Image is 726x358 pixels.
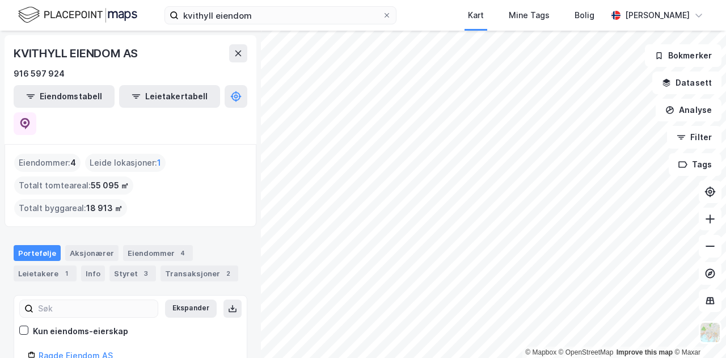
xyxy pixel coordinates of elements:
[509,9,550,22] div: Mine Tags
[617,348,673,356] a: Improve this map
[468,9,484,22] div: Kart
[119,85,220,108] button: Leietakertabell
[575,9,594,22] div: Bolig
[85,154,166,172] div: Leide lokasjoner :
[656,99,721,121] button: Analyse
[33,325,128,338] div: Kun eiendoms-eierskap
[14,154,81,172] div: Eiendommer :
[177,247,188,259] div: 4
[18,5,137,25] img: logo.f888ab2527a4732fd821a326f86c7f29.svg
[669,304,726,358] div: Kontrollprogram for chat
[140,268,151,279] div: 3
[70,156,76,170] span: 4
[652,71,721,94] button: Datasett
[61,268,72,279] div: 1
[91,179,129,192] span: 55 095 ㎡
[33,300,158,317] input: Søk
[645,44,721,67] button: Bokmerker
[14,44,140,62] div: KVITHYLL EIENDOM AS
[65,245,119,261] div: Aksjonærer
[667,126,721,149] button: Filter
[86,201,123,215] span: 18 913 ㎡
[14,245,61,261] div: Portefølje
[161,266,238,281] div: Transaksjoner
[625,9,690,22] div: [PERSON_NAME]
[14,176,133,195] div: Totalt tomteareal :
[222,268,234,279] div: 2
[14,85,115,108] button: Eiendomstabell
[165,300,217,318] button: Ekspander
[559,348,614,356] a: OpenStreetMap
[525,348,556,356] a: Mapbox
[123,245,193,261] div: Eiendommer
[157,156,161,170] span: 1
[14,67,65,81] div: 916 597 924
[669,304,726,358] iframe: Chat Widget
[14,266,77,281] div: Leietakere
[179,7,382,24] input: Søk på adresse, matrikkel, gårdeiere, leietakere eller personer
[669,153,721,176] button: Tags
[81,266,105,281] div: Info
[14,199,127,217] div: Totalt byggareal :
[109,266,156,281] div: Styret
